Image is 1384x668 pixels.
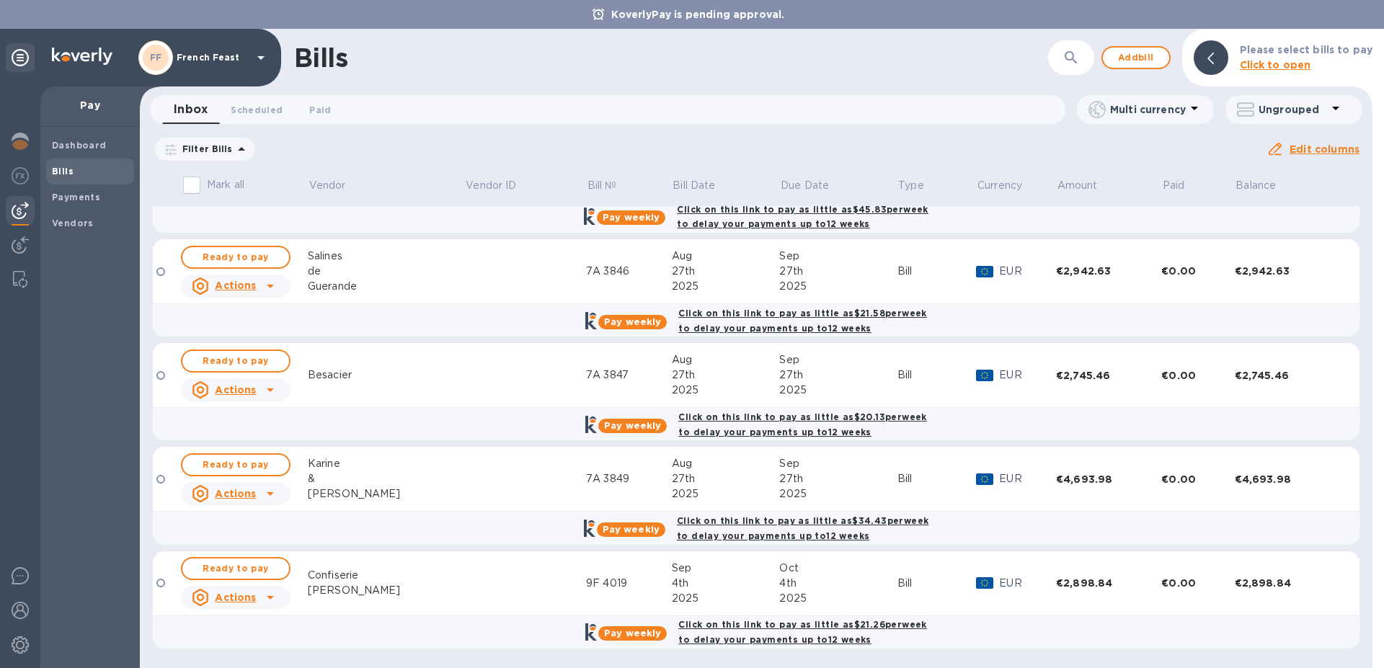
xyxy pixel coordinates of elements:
span: Ready to pay [194,352,278,370]
div: €2,745.46 [1056,368,1161,383]
span: Amount [1057,178,1117,193]
div: 7A 3846 [586,264,672,279]
div: €2,942.63 [1235,264,1340,278]
div: 2025 [779,383,897,398]
p: Currency [977,178,1022,193]
span: Due Date [781,178,848,193]
b: Bills [52,166,74,177]
b: Click on this link to pay as little as $21.26 per week to delay your payments up to 12 weeks [678,619,926,645]
b: Dashboard [52,140,107,151]
div: Confiserie [308,568,465,583]
div: Bill [897,471,977,486]
span: Vendor ID [466,178,535,193]
p: Bill № [587,178,617,193]
span: Bill № [587,178,636,193]
div: €4,693.98 [1235,472,1340,486]
div: 4th [672,576,780,591]
div: [PERSON_NAME] [308,486,465,502]
b: Vendors [52,218,94,228]
div: €0.00 [1161,368,1234,383]
span: Scheduled [231,102,283,117]
div: 2025 [672,591,780,606]
span: Vendor [309,178,365,193]
div: Bill [897,264,977,279]
div: Guerande [308,279,465,294]
u: Actions [215,592,256,603]
div: €2,745.46 [1235,368,1340,383]
b: Pay weekly [604,628,661,638]
p: Due Date [781,178,829,193]
p: EUR [999,576,1056,591]
div: Sep [779,456,897,471]
u: Actions [215,280,256,291]
b: Click on this link to pay as little as $34.43 per week to delay your payments up to 12 weeks [677,515,928,541]
div: 7A 3849 [586,471,672,486]
p: KoverlyPay is pending approval. [604,7,792,22]
p: Type [898,178,924,193]
div: 27th [779,471,897,486]
p: Mark all [207,177,244,192]
p: Amount [1057,178,1098,193]
div: Besacier [308,368,465,383]
div: €2,898.84 [1056,576,1161,590]
u: Actions [215,488,256,499]
div: €0.00 [1161,472,1234,486]
div: Bill [897,576,977,591]
div: [PERSON_NAME] [308,583,465,598]
b: Pay weekly [603,524,660,535]
img: Logo [52,48,112,65]
div: 27th [779,368,897,383]
p: EUR [999,471,1056,486]
div: Aug [672,352,780,368]
div: & [308,471,465,486]
img: Foreign exchange [12,167,29,184]
span: Paid [309,102,331,117]
div: Karine [308,456,465,471]
span: Type [898,178,943,193]
button: Ready to pay [181,557,290,580]
p: Vendor [309,178,346,193]
div: Oct [779,561,897,576]
div: €0.00 [1161,576,1234,590]
div: 7A 3847 [586,368,672,383]
div: Sep [779,249,897,264]
u: Actions [215,384,256,396]
b: Pay weekly [604,316,661,327]
span: Ready to pay [194,456,278,473]
p: Vendor ID [466,178,516,193]
div: Aug [672,249,780,264]
div: 27th [672,264,780,279]
div: 27th [779,264,897,279]
p: Filter Bills [177,143,233,155]
b: Pay weekly [604,420,661,431]
div: 27th [672,368,780,383]
p: EUR [999,264,1056,279]
b: Click on this link to pay as little as $20.13 per week to delay your payments up to 12 weeks [678,411,926,437]
p: French Feast [177,53,249,63]
p: Balance [1236,178,1276,193]
div: 2025 [779,486,897,502]
div: Sep [672,561,780,576]
div: 2025 [779,591,897,606]
b: Click to open [1240,59,1311,71]
b: Payments [52,192,100,202]
span: Ready to pay [194,560,278,577]
span: Balance [1236,178,1295,193]
div: Salines [308,249,465,264]
button: Ready to pay [181,453,290,476]
p: EUR [999,368,1056,383]
button: Ready to pay [181,246,290,269]
div: €4,693.98 [1056,472,1161,486]
div: 2025 [672,383,780,398]
u: Edit columns [1290,143,1359,155]
span: Ready to pay [194,249,278,266]
p: Bill Date [673,178,715,193]
span: Add bill [1114,49,1158,66]
p: Multi currency [1110,102,1186,117]
b: Click on this link to pay as little as $21.58 per week to delay your payments up to 12 weeks [678,308,926,334]
div: Aug [672,456,780,471]
div: Bill [897,368,977,383]
div: 9F 4019 [586,576,672,591]
span: Bill Date [673,178,734,193]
